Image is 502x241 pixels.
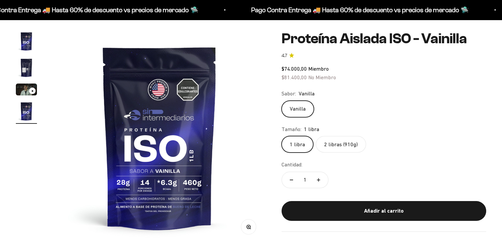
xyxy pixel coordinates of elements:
[308,66,329,72] span: Miembro
[222,5,440,15] p: Pago Contra Entrega 🚚 Hasta 60% de descuento vs precios de mercado 🛸
[16,84,37,97] button: Ir al artículo 3
[282,74,307,80] span: $81.400,00
[282,66,307,72] span: $74.000,00
[16,57,37,78] img: Proteína Aislada ISO - Vainilla
[16,101,37,124] button: Ir al artículo 4
[16,31,37,54] button: Ir al artículo 1
[308,74,336,80] span: No Miembro
[282,31,486,47] h1: Proteína Aislada ISO - Vainilla
[304,125,319,134] span: 1 libra
[282,201,486,221] button: Añadir al carrito
[282,52,486,59] a: 4.74.7 de 5.0 estrellas
[282,172,301,188] button: Reducir cantidad
[282,89,296,98] legend: Sabor:
[16,101,37,122] img: Proteína Aislada ISO - Vainilla
[16,31,37,52] img: Proteína Aislada ISO - Vainilla
[282,52,287,59] span: 4.7
[295,207,473,215] div: Añadir al carrito
[16,57,37,80] button: Ir al artículo 2
[299,89,315,98] span: Vanilla
[282,160,302,169] label: Cantidad:
[282,125,301,134] legend: Tamaño:
[309,172,328,188] button: Aumentar cantidad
